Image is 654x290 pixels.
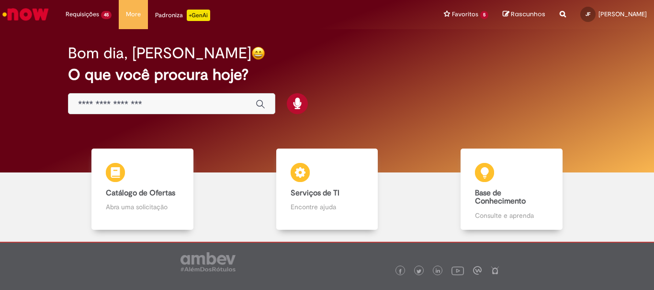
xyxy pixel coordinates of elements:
span: Requisições [66,10,99,19]
span: 45 [101,11,112,19]
span: Favoritos [452,10,478,19]
p: +GenAi [187,10,210,21]
img: happy-face.png [251,46,265,60]
img: logo_footer_ambev_rotulo_gray.png [180,252,236,271]
img: logo_footer_twitter.png [417,269,421,274]
img: logo_footer_facebook.png [398,269,403,274]
img: ServiceNow [1,5,50,24]
img: logo_footer_youtube.png [451,264,464,277]
span: 5 [480,11,488,19]
a: Rascunhos [503,10,545,19]
img: logo_footer_linkedin.png [436,269,440,274]
p: Abra uma solicitação [106,202,179,212]
p: Consulte e aprenda [475,211,548,220]
span: JF [586,11,590,17]
span: [PERSON_NAME] [598,10,647,18]
div: Padroniza [155,10,210,21]
p: Encontre ajuda [291,202,363,212]
b: Base de Conhecimento [475,188,526,206]
h2: O que você procura hoje? [68,66,586,83]
span: Rascunhos [511,10,545,19]
a: Serviços de TI Encontre ajuda [235,149,419,230]
img: logo_footer_workplace.png [473,266,482,275]
b: Serviços de TI [291,188,339,198]
img: logo_footer_naosei.png [491,266,499,275]
a: Base de Conhecimento Consulte e aprenda [419,149,604,230]
span: More [126,10,141,19]
a: Catálogo de Ofertas Abra uma solicitação [50,149,235,230]
b: Catálogo de Ofertas [106,188,175,198]
h2: Bom dia, [PERSON_NAME] [68,45,251,62]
